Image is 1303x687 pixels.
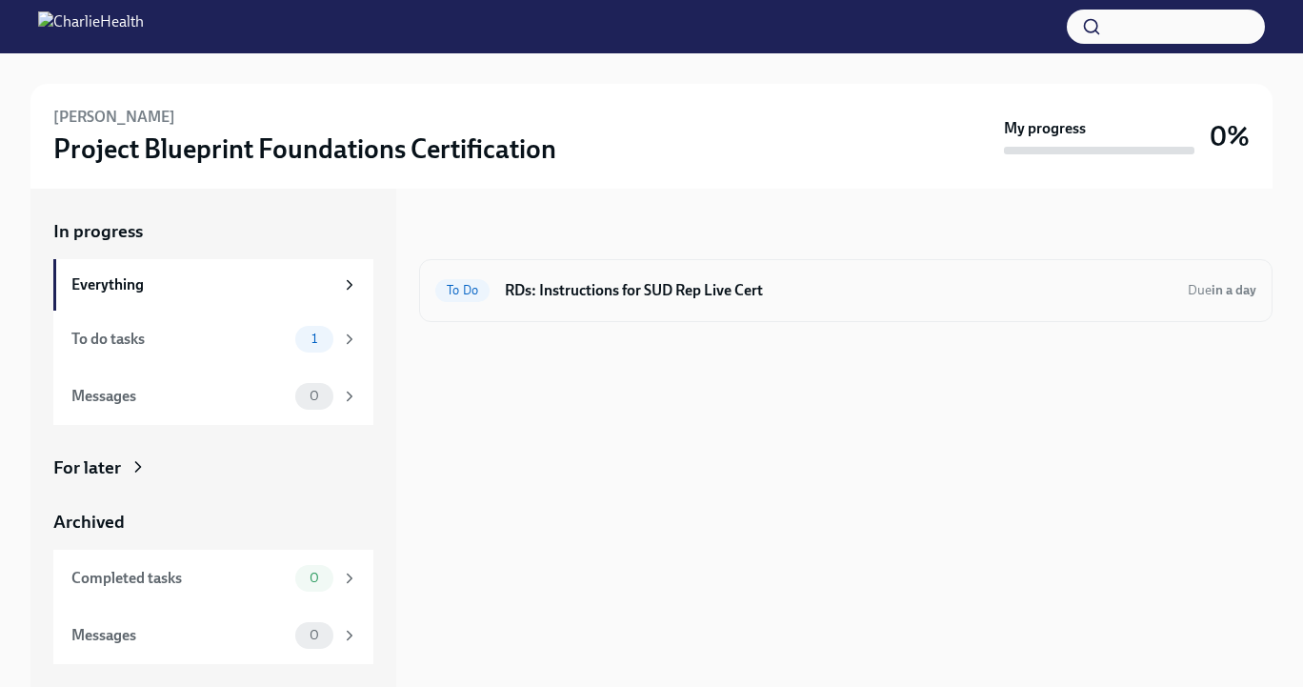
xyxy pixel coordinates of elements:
[298,389,331,403] span: 0
[53,131,556,166] h3: Project Blueprint Foundations Certification
[71,274,333,295] div: Everything
[53,107,175,128] h6: [PERSON_NAME]
[1188,281,1256,299] span: September 19th, 2025 08:00
[71,329,288,350] div: To do tasks
[298,628,331,642] span: 0
[435,283,490,297] span: To Do
[53,368,373,425] a: Messages0
[1210,119,1250,153] h3: 0%
[1188,282,1256,298] span: Due
[71,386,288,407] div: Messages
[1004,118,1086,139] strong: My progress
[53,607,373,664] a: Messages0
[298,571,331,585] span: 0
[71,625,288,646] div: Messages
[53,550,373,607] a: Completed tasks0
[505,280,1173,301] h6: RDs: Instructions for SUD Rep Live Cert
[300,332,329,346] span: 1
[53,259,373,311] a: Everything
[1212,282,1256,298] strong: in a day
[435,275,1256,306] a: To DoRDs: Instructions for SUD Rep Live CertDuein a day
[53,219,373,244] a: In progress
[419,219,509,244] div: In progress
[71,568,288,589] div: Completed tasks
[53,510,373,535] a: Archived
[53,455,121,480] div: For later
[38,11,144,42] img: CharlieHealth
[53,311,373,368] a: To do tasks1
[53,455,373,480] a: For later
